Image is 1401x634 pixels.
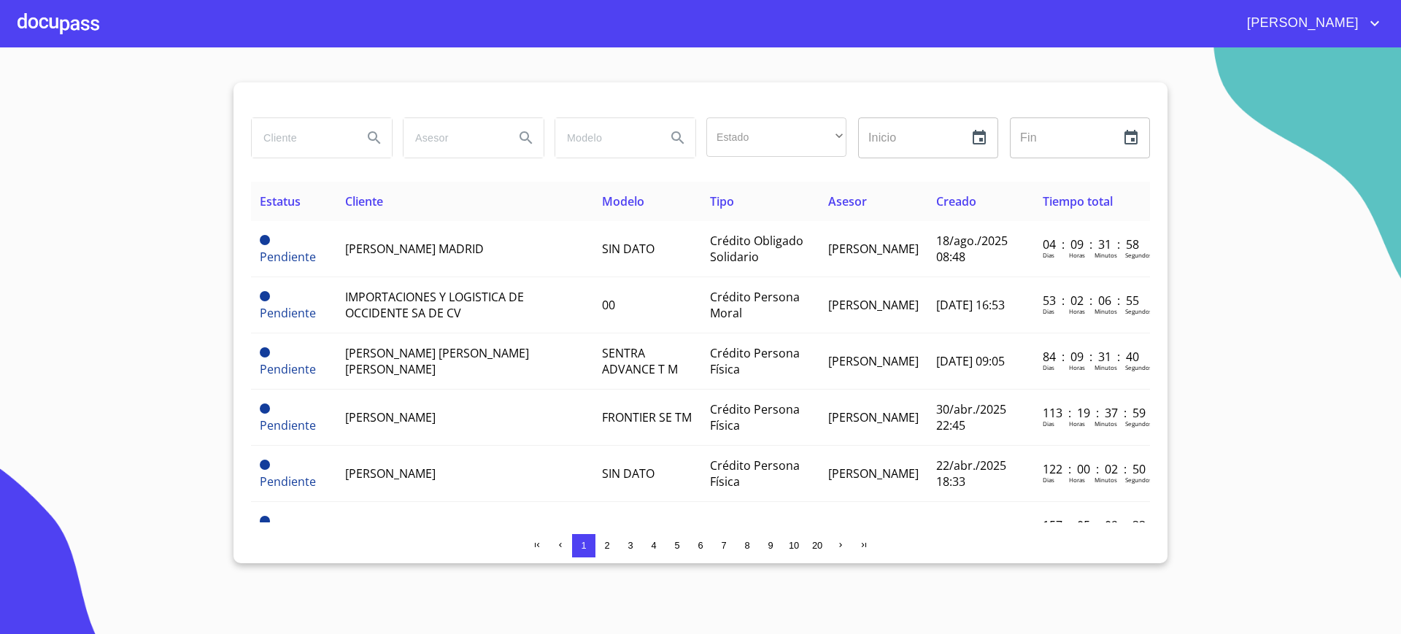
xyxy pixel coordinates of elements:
[1043,307,1054,315] p: Dias
[602,522,688,538] span: FRONTIER LE TA
[1043,517,1141,533] p: 157 : 05 : 09 : 33
[1043,193,1113,209] span: Tiempo total
[698,540,703,551] span: 6
[260,473,316,490] span: Pendiente
[602,409,692,425] span: FRONTIER SE TM
[651,540,656,551] span: 4
[1125,420,1152,428] p: Segundos
[345,241,484,257] span: [PERSON_NAME] MADRID
[759,534,782,557] button: 9
[936,353,1005,369] span: [DATE] 09:05
[595,534,619,557] button: 2
[828,522,919,538] span: [PERSON_NAME]
[260,516,270,526] span: Pendiente
[710,457,800,490] span: Crédito Persona Física
[936,457,1006,490] span: 22/abr./2025 18:33
[345,409,436,425] span: [PERSON_NAME]
[260,291,270,301] span: Pendiente
[736,534,759,557] button: 8
[828,193,867,209] span: Asesor
[1043,236,1141,252] p: 04 : 09 : 31 : 58
[1095,251,1117,259] p: Minutos
[1236,12,1383,35] button: account of current user
[602,193,644,209] span: Modelo
[345,465,436,482] span: [PERSON_NAME]
[936,297,1005,313] span: [DATE] 16:53
[345,522,529,538] span: [PERSON_NAME] [PERSON_NAME]
[1125,363,1152,371] p: Segundos
[706,117,846,157] div: ​
[345,345,529,377] span: [PERSON_NAME] [PERSON_NAME] [PERSON_NAME]
[602,345,678,377] span: SENTRA ADVANCE T M
[710,233,803,265] span: Crédito Obligado Solidario
[1125,476,1152,484] p: Segundos
[936,401,1006,433] span: 30/abr./2025 22:45
[1095,476,1117,484] p: Minutos
[404,118,503,158] input: search
[710,401,800,433] span: Crédito Persona Física
[1095,363,1117,371] p: Minutos
[1069,420,1085,428] p: Horas
[828,353,919,369] span: [PERSON_NAME]
[260,361,316,377] span: Pendiente
[602,465,655,482] span: SIN DATO
[642,534,665,557] button: 4
[1043,251,1054,259] p: Dias
[572,534,595,557] button: 1
[828,465,919,482] span: [PERSON_NAME]
[768,540,773,551] span: 9
[345,289,524,321] span: IMPORTACIONES Y LOGISTICA DE OCCIDENTE SA DE CV
[689,534,712,557] button: 6
[1125,307,1152,315] p: Segundos
[581,540,586,551] span: 1
[602,297,615,313] span: 00
[1236,12,1366,35] span: [PERSON_NAME]
[660,120,695,155] button: Search
[828,241,919,257] span: [PERSON_NAME]
[619,534,642,557] button: 3
[509,120,544,155] button: Search
[936,233,1008,265] span: 18/ago./2025 08:48
[1069,476,1085,484] p: Horas
[628,540,633,551] span: 3
[345,193,383,209] span: Cliente
[357,120,392,155] button: Search
[782,534,806,557] button: 10
[1043,405,1141,421] p: 113 : 19 : 37 : 59
[721,540,726,551] span: 7
[710,522,787,538] span: Contado PFAE
[1043,363,1054,371] p: Dias
[1043,476,1054,484] p: Dias
[260,417,316,433] span: Pendiente
[1043,420,1054,428] p: Dias
[936,193,976,209] span: Creado
[260,403,270,414] span: Pendiente
[828,297,919,313] span: [PERSON_NAME]
[1125,251,1152,259] p: Segundos
[1043,461,1141,477] p: 122 : 00 : 02 : 50
[252,118,351,158] input: search
[744,540,749,551] span: 8
[555,118,655,158] input: search
[674,540,679,551] span: 5
[260,460,270,470] span: Pendiente
[260,235,270,245] span: Pendiente
[260,249,316,265] span: Pendiente
[828,409,919,425] span: [PERSON_NAME]
[1043,349,1141,365] p: 84 : 09 : 31 : 40
[1069,363,1085,371] p: Horas
[710,193,734,209] span: Tipo
[260,347,270,357] span: Pendiente
[665,534,689,557] button: 5
[789,540,799,551] span: 10
[260,305,316,321] span: Pendiente
[812,540,822,551] span: 20
[1069,251,1085,259] p: Horas
[260,193,301,209] span: Estatus
[806,534,829,557] button: 20
[710,345,800,377] span: Crédito Persona Física
[1069,307,1085,315] p: Horas
[604,540,609,551] span: 2
[602,241,655,257] span: SIN DATO
[1095,307,1117,315] p: Minutos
